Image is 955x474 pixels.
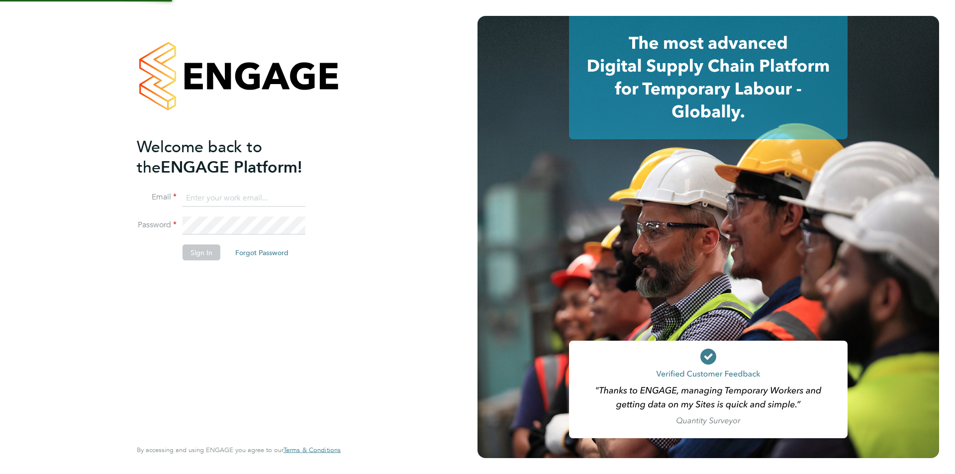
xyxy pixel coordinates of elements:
label: Email [137,192,177,202]
span: Welcome back to the [137,137,262,177]
a: Terms & Conditions [284,446,341,454]
button: Forgot Password [227,245,296,261]
span: By accessing and using ENGAGE you agree to our [137,446,341,454]
h2: ENGAGE Platform! [137,136,331,177]
input: Enter your work email... [183,189,305,207]
label: Password [137,220,177,230]
button: Sign In [183,245,220,261]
